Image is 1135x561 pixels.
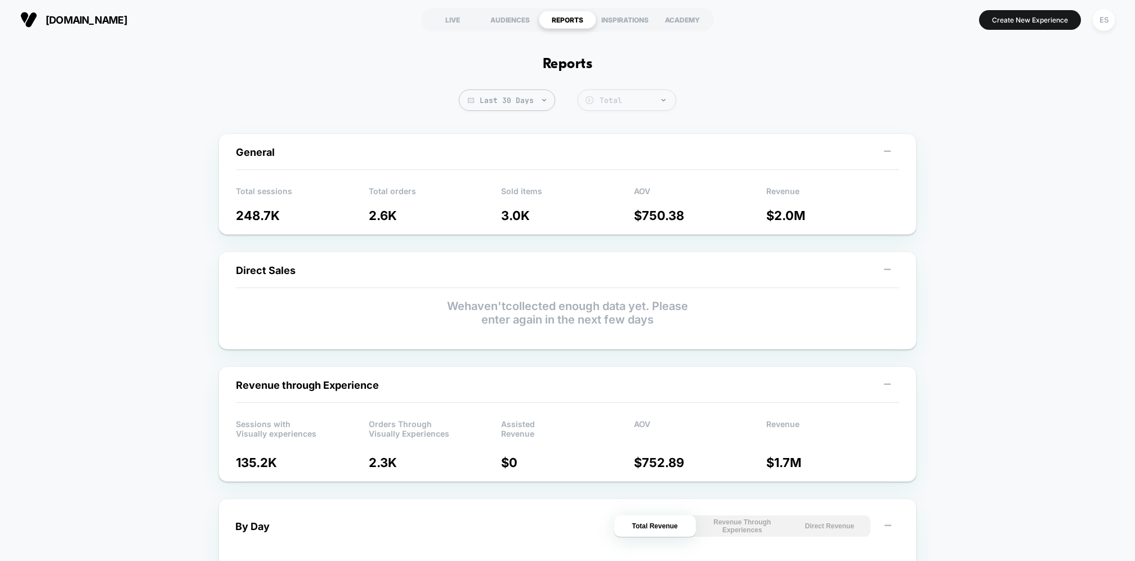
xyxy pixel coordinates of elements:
[542,99,546,101] img: end
[662,99,665,101] img: end
[235,520,270,532] div: By Day
[1093,9,1115,31] div: ES
[236,299,899,326] p: We haven't collected enough data yet. Please enter again in the next few days
[20,11,37,28] img: Visually logo
[766,208,899,223] p: $ 2.0M
[766,455,899,470] p: $ 1.7M
[634,455,767,470] p: $ 752.89
[501,208,634,223] p: 3.0K
[634,208,767,223] p: $ 750.38
[600,96,670,105] div: Total
[501,186,634,203] p: Sold items
[654,11,711,29] div: ACADEMY
[596,11,654,29] div: INSPIRATIONS
[634,186,767,203] p: AOV
[614,515,696,537] button: Total Revenue
[979,10,1081,30] button: Create New Experience
[46,14,127,26] span: [DOMAIN_NAME]
[424,11,481,29] div: LIVE
[766,186,899,203] p: Revenue
[539,11,596,29] div: REPORTS
[236,208,369,223] p: 248.7K
[634,419,767,436] p: AOV
[468,97,474,103] img: calendar
[766,419,899,436] p: Revenue
[459,89,555,111] span: Last 30 Days
[236,455,369,470] p: 135.2K
[501,455,634,470] p: $ 0
[501,419,634,436] p: Assisted Revenue
[588,97,591,103] tspan: $
[1089,8,1118,32] button: ES
[236,264,296,276] span: Direct Sales
[369,208,502,223] p: 2.6K
[369,186,502,203] p: Total orders
[789,515,870,537] button: Direct Revenue
[236,379,379,391] span: Revenue through Experience
[543,56,592,73] h1: Reports
[481,11,539,29] div: AUDIENCES
[236,186,369,203] p: Total sessions
[369,419,502,436] p: Orders Through Visually Experiences
[236,146,275,158] span: General
[236,419,369,436] p: Sessions with Visually experiences
[701,515,783,537] button: Revenue Through Experiences
[369,455,502,470] p: 2.3K
[17,11,131,29] button: [DOMAIN_NAME]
